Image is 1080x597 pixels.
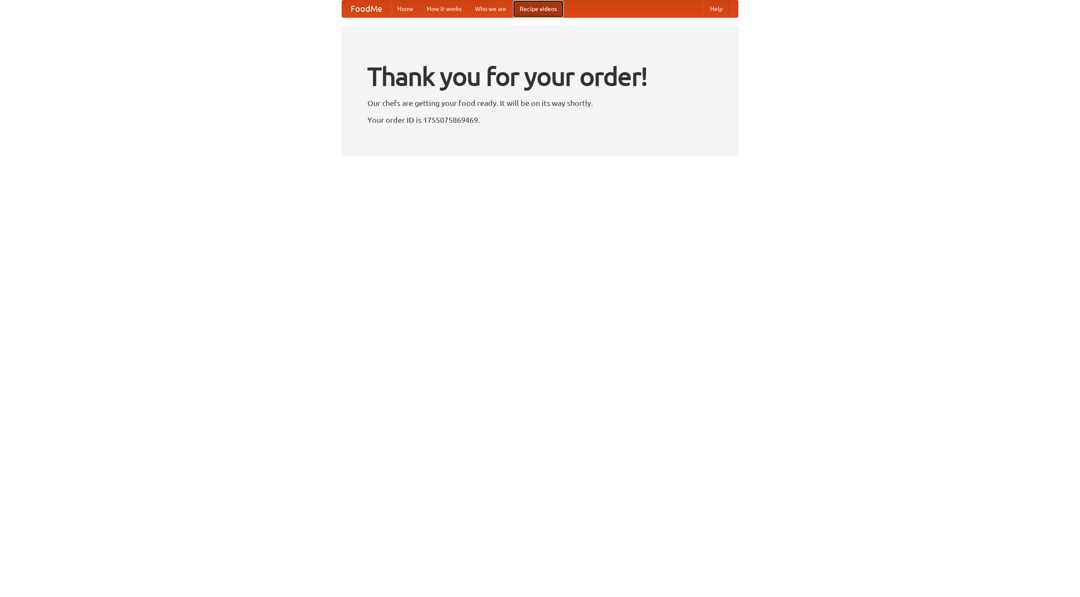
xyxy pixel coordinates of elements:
h1: Thank you for your order! [367,56,713,97]
a: FoodMe [342,0,391,17]
a: Help [703,0,729,17]
a: How it works [420,0,468,17]
p: Your order ID is 1755075869469. [367,113,713,126]
a: Recipe videos [513,0,564,17]
p: Our chefs are getting your food ready. It will be on its way shortly. [367,97,713,109]
a: Home [391,0,420,17]
a: Who we are [468,0,513,17]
